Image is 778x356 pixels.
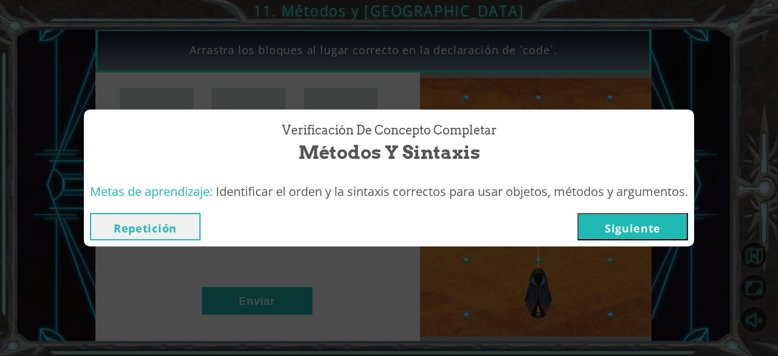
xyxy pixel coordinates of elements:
[90,213,201,240] button: Repetición
[298,139,480,166] span: Métodos y Sintaxis
[282,122,497,139] span: Verificación de Concepto Completar
[577,213,688,240] button: Siguiente
[90,183,213,200] span: Metas de aprendizaje:
[216,183,688,200] span: Identificar el orden y la sintaxis correctos para usar objetos, métodos y argumentos.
